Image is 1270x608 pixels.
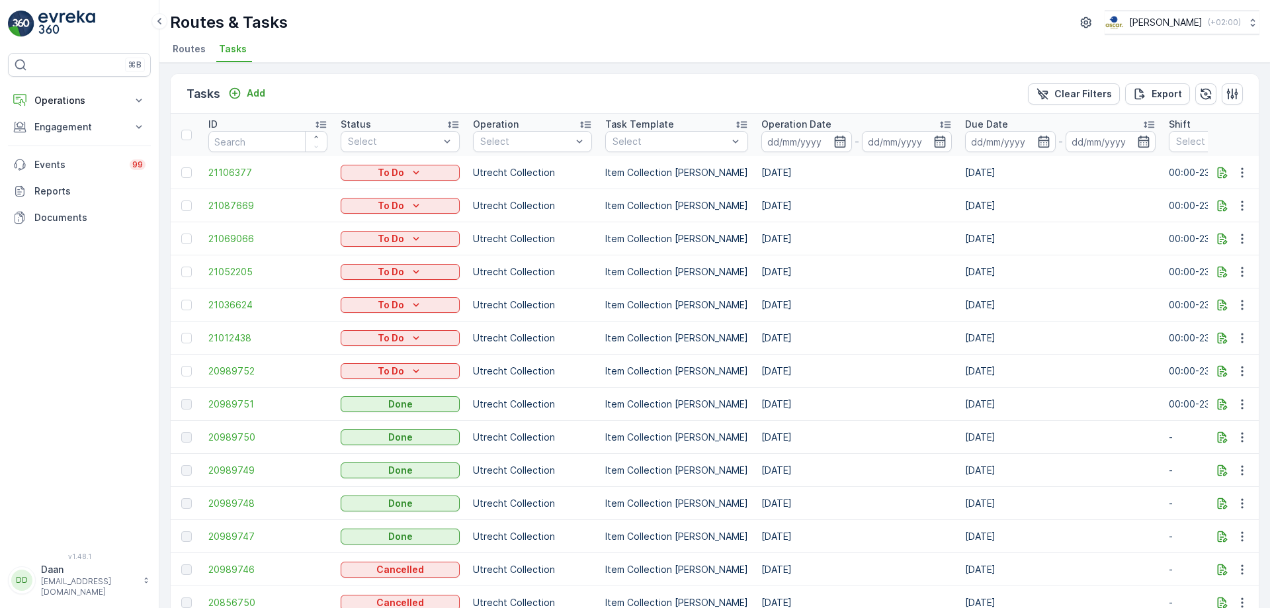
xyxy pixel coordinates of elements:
p: - [1058,134,1063,150]
div: DD [11,570,32,591]
td: Item Collection [PERSON_NAME] [599,487,755,520]
span: 20989752 [208,365,327,378]
a: 20989749 [208,464,327,477]
button: Clear Filters [1028,83,1120,105]
input: dd/mm/yyyy [1066,131,1156,152]
a: 21087669 [208,199,327,212]
td: [DATE] [958,487,1162,520]
td: Item Collection [PERSON_NAME] [599,520,755,553]
a: 21069066 [208,232,327,245]
td: Utrecht Collection [466,322,599,355]
p: Cancelled [376,563,424,576]
div: Toggle Row Selected [181,597,192,608]
td: [DATE] [958,553,1162,586]
div: Toggle Row Selected [181,498,192,509]
td: [DATE] [755,388,958,421]
td: [DATE] [958,222,1162,255]
td: [DATE] [958,454,1162,487]
a: 20989750 [208,431,327,444]
td: [DATE] [755,222,958,255]
button: [PERSON_NAME](+02:00) [1105,11,1259,34]
p: Clear Filters [1054,87,1112,101]
button: To Do [341,198,460,214]
div: Toggle Row Selected [181,465,192,476]
input: dd/mm/yyyy [965,131,1056,152]
td: Item Collection [PERSON_NAME] [599,288,755,322]
p: To Do [378,365,404,378]
button: DDDaan[EMAIL_ADDRESS][DOMAIN_NAME] [8,563,151,597]
p: To Do [378,199,404,212]
p: 99 [132,159,143,170]
td: Utrecht Collection [466,520,599,553]
span: v 1.48.1 [8,552,151,560]
p: Select [480,135,571,148]
input: Search [208,131,327,152]
td: [DATE] [958,156,1162,189]
td: [DATE] [755,156,958,189]
td: Item Collection [PERSON_NAME] [599,255,755,288]
a: Documents [8,204,151,231]
p: Export [1152,87,1182,101]
button: To Do [341,165,460,181]
td: Utrecht Collection [466,421,599,454]
span: 20989746 [208,563,327,576]
p: ⌘B [128,60,142,70]
td: Utrecht Collection [466,156,599,189]
td: Item Collection [PERSON_NAME] [599,355,755,388]
p: Documents [34,211,146,224]
span: 21036624 [208,298,327,312]
a: 21106377 [208,166,327,179]
a: 21052205 [208,265,327,279]
button: To Do [341,330,460,346]
p: Done [388,398,413,411]
p: Events [34,158,122,171]
div: Toggle Row Selected [181,564,192,575]
button: Done [341,396,460,412]
a: Reports [8,178,151,204]
td: [DATE] [755,520,958,553]
div: Toggle Row Selected [181,531,192,542]
td: Utrecht Collection [466,255,599,288]
p: To Do [378,298,404,312]
span: 20989747 [208,530,327,543]
div: Toggle Row Selected [181,200,192,211]
p: Add [247,87,265,100]
button: Add [223,85,271,101]
div: Toggle Row Selected [181,234,192,244]
td: Utrecht Collection [466,454,599,487]
td: Item Collection [PERSON_NAME] [599,189,755,222]
p: Engagement [34,120,124,134]
p: ( +02:00 ) [1208,17,1241,28]
div: Toggle Row Selected [181,267,192,277]
td: Utrecht Collection [466,487,599,520]
p: Tasks [187,85,220,103]
td: Item Collection [PERSON_NAME] [599,222,755,255]
td: Utrecht Collection [466,189,599,222]
span: 20989748 [208,497,327,510]
td: [DATE] [755,454,958,487]
div: Toggle Row Selected [181,300,192,310]
button: Export [1125,83,1190,105]
button: To Do [341,231,460,247]
a: 21012438 [208,331,327,345]
button: Done [341,496,460,511]
td: Item Collection [PERSON_NAME] [599,454,755,487]
button: To Do [341,297,460,313]
p: To Do [378,331,404,345]
td: [DATE] [755,487,958,520]
img: logo_light-DOdMpM7g.png [38,11,95,37]
button: Operations [8,87,151,114]
button: Done [341,429,460,445]
button: To Do [341,264,460,280]
td: [DATE] [958,322,1162,355]
td: Item Collection [PERSON_NAME] [599,156,755,189]
p: Operation [473,118,519,131]
span: Routes [173,42,206,56]
td: [DATE] [958,255,1162,288]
